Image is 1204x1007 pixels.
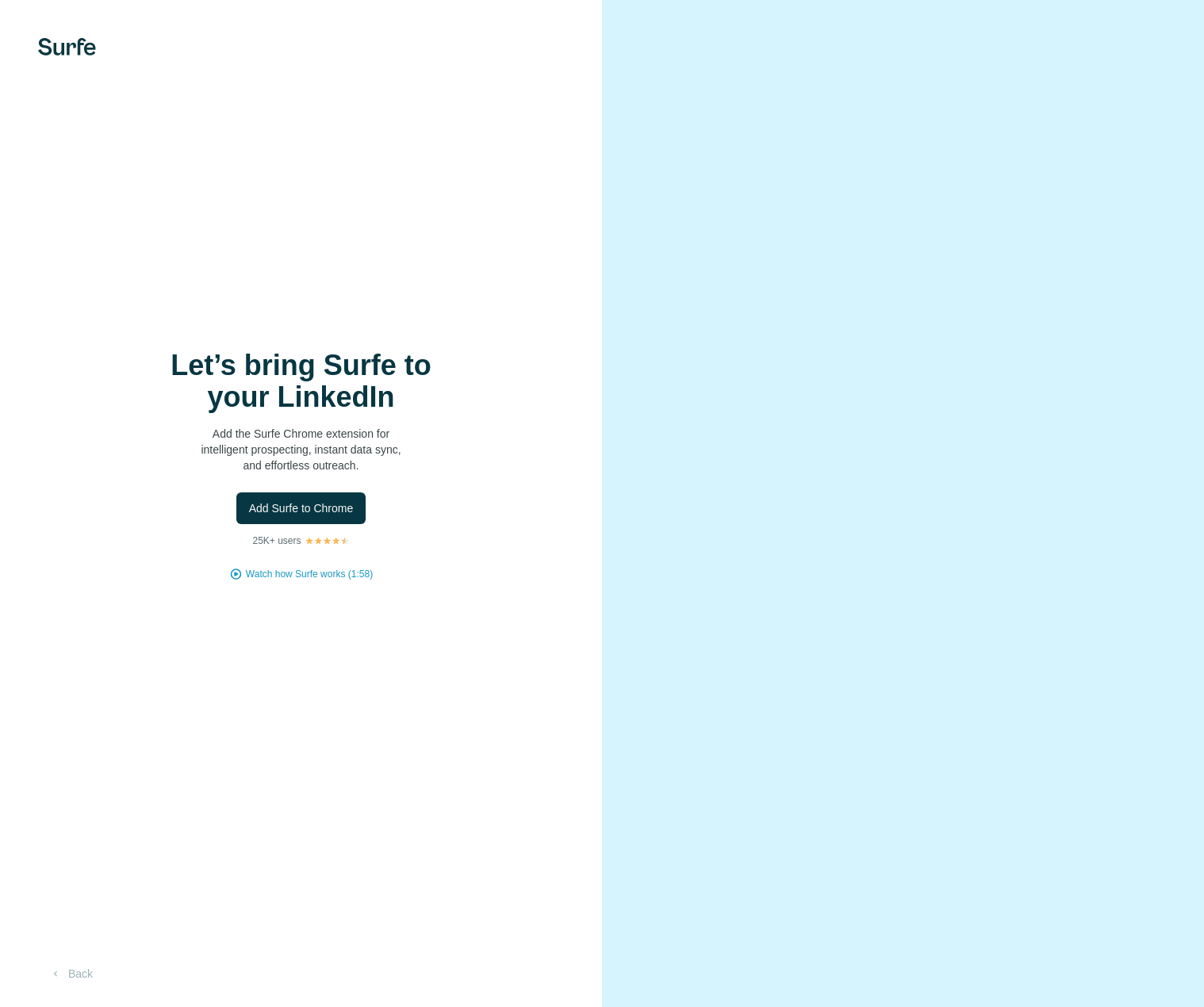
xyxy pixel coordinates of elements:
img: Rating Stars [305,536,350,546]
img: Surfe's logo [38,38,96,56]
button: Add Surfe to Chrome [236,492,366,524]
button: Watch how Surfe works (1:58) [246,567,373,581]
p: Add the Surfe Chrome extension for intelligent prospecting, instant data sync, and effortless out... [143,426,460,473]
h1: Let’s bring Surfe to your LinkedIn [143,350,460,413]
p: 25K+ users [252,534,301,548]
span: Add Surfe to Chrome [249,500,354,516]
button: Back [38,959,104,988]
